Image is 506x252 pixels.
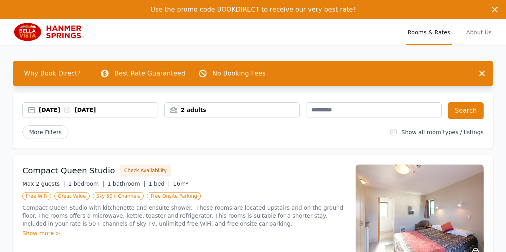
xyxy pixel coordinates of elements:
p: No Booking Fees [212,69,266,78]
h3: Compact Queen Studio [22,165,115,176]
div: [DATE] [DATE] [39,106,158,114]
p: Best Rate Guaranteed [114,69,185,78]
button: Search [448,102,484,119]
span: Why Book Direct? [18,65,87,81]
span: 16m² [173,181,188,187]
span: 1 bed | [148,181,170,187]
span: Max 2 guests | [22,181,65,187]
img: Bella Vista Hanmer Springs [13,22,90,42]
button: Check Availability [120,165,171,177]
span: Use the promo code BOOKDIRECT to receive our very best rate! [150,6,356,13]
span: Sky 50+ Channels [93,192,144,200]
span: Free WiFi [22,192,51,200]
span: Free Onsite Parking [147,192,200,200]
a: Rooms & Rates [406,19,452,45]
label: Show all room types / listings [402,129,484,135]
a: About Us [465,19,493,45]
span: 1 bedroom | [68,181,104,187]
span: Great Value [54,192,90,200]
span: 1 bathroom | [107,181,145,187]
div: 2 adults [165,106,300,114]
p: Compact Queen Studio with kitchenette and ensuite shower. These rooms are located upstairs and on... [22,204,346,228]
span: More Filters [22,125,68,139]
div: Show more > [22,229,346,237]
